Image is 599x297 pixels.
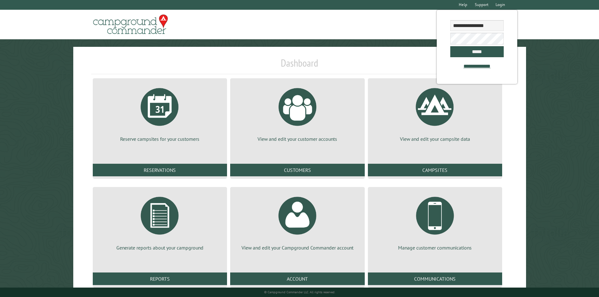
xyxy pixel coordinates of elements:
a: Account [230,272,364,285]
p: View and edit your customer accounts [238,135,357,142]
a: Generate reports about your campground [100,192,219,251]
h1: Dashboard [91,57,508,74]
a: Communications [368,272,502,285]
a: Customers [230,164,364,176]
img: Campground Commander [91,12,170,37]
a: Manage customer communications [375,192,495,251]
a: View and edit your campsite data [375,83,495,142]
a: Reserve campsites for your customers [100,83,219,142]
p: Reserve campsites for your customers [100,135,219,142]
a: Reservations [93,164,227,176]
a: Reports [93,272,227,285]
p: View and edit your campsite data [375,135,495,142]
p: Manage customer communications [375,244,495,251]
small: © Campground Commander LLC. All rights reserved. [264,290,335,294]
a: View and edit your Campground Commander account [238,192,357,251]
a: Campsites [368,164,502,176]
a: View and edit your customer accounts [238,83,357,142]
p: Generate reports about your campground [100,244,219,251]
p: View and edit your Campground Commander account [238,244,357,251]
